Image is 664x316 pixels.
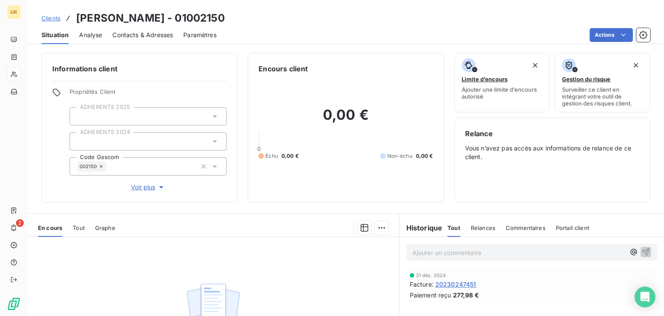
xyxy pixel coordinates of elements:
[454,53,550,112] button: Limite d’encoursAjouter une limite d’encours autorisé
[41,15,61,22] span: Clients
[80,164,97,169] span: 002150
[79,31,102,39] span: Analyse
[447,224,460,231] span: Tout
[70,88,227,100] span: Propriétés Client
[106,163,113,170] input: Ajouter une valeur
[435,280,476,289] span: 20230247451
[416,273,446,278] span: 31 déc. 2024
[562,86,643,107] span: Surveiller ce client en intégrant votre outil de gestion des risques client.
[77,137,84,145] input: Ajouter une valeur
[73,224,85,231] span: Tout
[112,31,173,39] span: Contacts & Adresses
[77,112,84,120] input: Ajouter une valeur
[462,86,543,100] span: Ajouter une limite d’encours autorisé
[506,224,546,231] span: Commentaires
[562,76,610,83] span: Gestion du risque
[259,64,308,74] h6: Encours client
[7,5,21,19] div: GR
[465,128,639,192] div: Vous n’avez pas accès aux informations de relance de ce client.
[453,290,479,300] span: 277,98 €
[465,128,639,139] h6: Relance
[7,297,21,311] img: Logo LeanPay
[131,183,166,192] span: Voir plus
[70,182,227,192] button: Voir plus
[387,152,412,160] span: Non-échu
[471,224,495,231] span: Relances
[265,152,278,160] span: Échu
[462,76,508,83] span: Limite d’encours
[41,31,69,39] span: Situation
[416,152,433,160] span: 0,00 €
[38,224,62,231] span: En cours
[556,224,589,231] span: Portail client
[281,152,299,160] span: 0,00 €
[95,224,115,231] span: Graphe
[635,287,655,307] div: Open Intercom Messenger
[41,14,61,22] a: Clients
[399,223,443,233] h6: Historique
[555,53,650,112] button: Gestion du risqueSurveiller ce client en intégrant votre outil de gestion des risques client.
[410,280,434,289] span: Facture :
[590,28,633,42] button: Actions
[16,219,24,227] span: 2
[259,106,433,132] h2: 0,00 €
[76,10,225,26] h3: [PERSON_NAME] - 01002150
[257,145,261,152] span: 0
[52,64,227,74] h6: Informations client
[183,31,217,39] span: Paramètres
[410,290,451,300] span: Paiement reçu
